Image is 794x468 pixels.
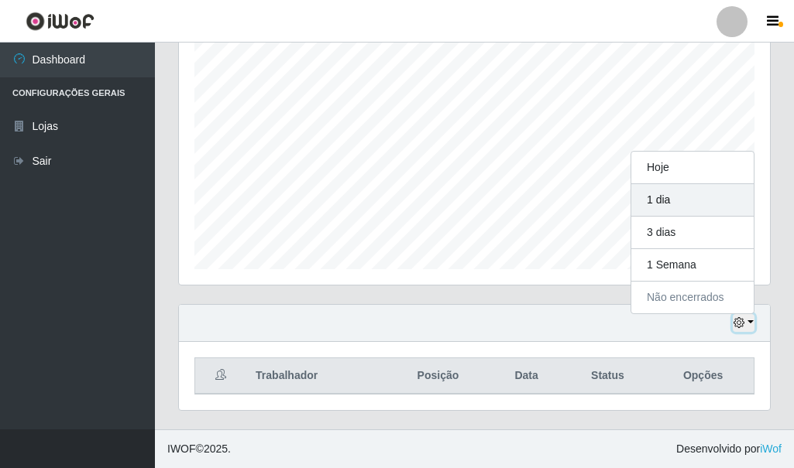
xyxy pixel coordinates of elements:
[631,217,754,249] button: 3 dias
[167,441,231,457] span: © 2025 .
[26,12,95,31] img: CoreUI Logo
[652,358,754,395] th: Opções
[676,441,782,457] span: Desenvolvido por
[490,358,563,395] th: Data
[246,358,386,395] th: Trabalhador
[760,442,782,455] a: iWof
[167,442,196,455] span: IWOF
[631,249,754,282] button: 1 Semana
[563,358,653,395] th: Status
[386,358,490,395] th: Posição
[631,184,754,217] button: 1 dia
[631,152,754,184] button: Hoje
[631,282,754,313] button: Não encerrados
